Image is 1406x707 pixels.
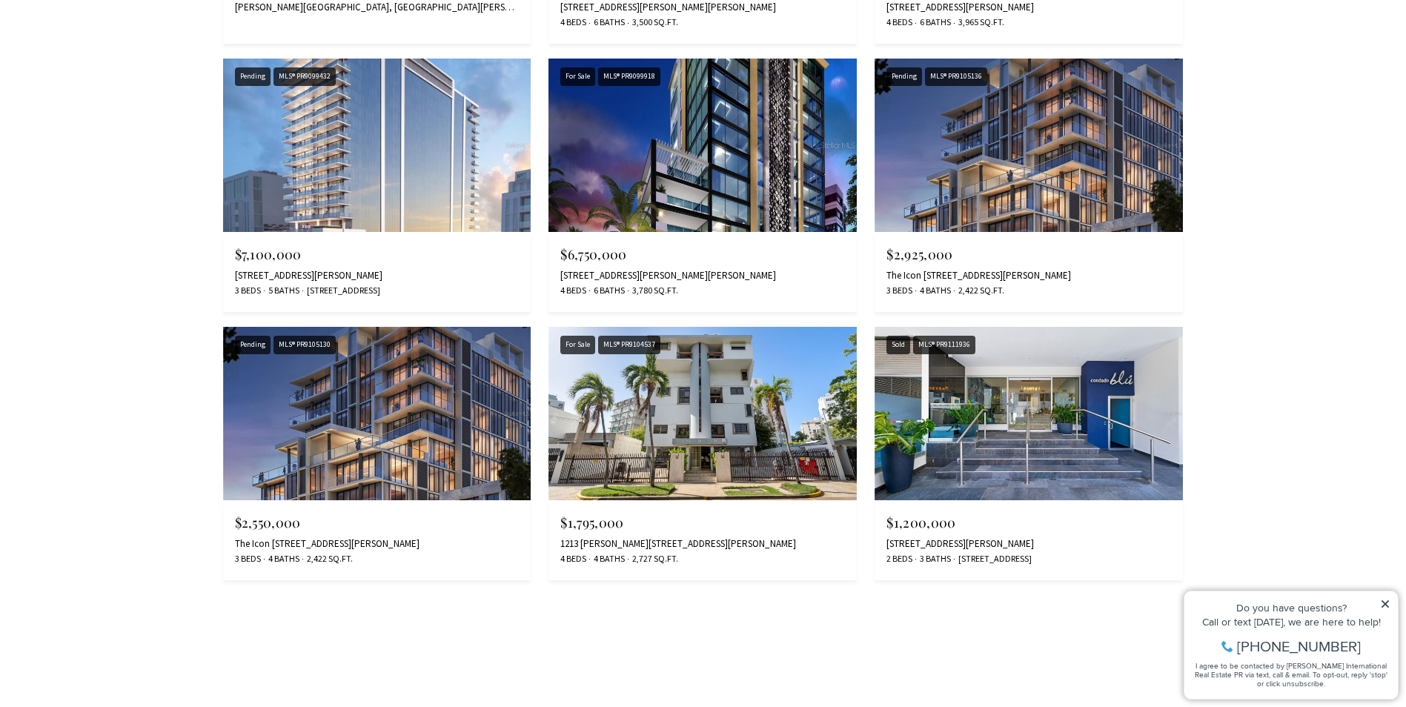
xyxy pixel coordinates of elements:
span: $1,795,000 [560,514,623,531]
span: [STREET_ADDRESS] [955,553,1032,565]
div: MLS® PR9099918 [598,67,660,86]
div: [STREET_ADDRESS][PERSON_NAME][PERSON_NAME] [560,1,845,13]
span: 3 Beds [235,553,261,565]
span: [STREET_ADDRESS] [303,285,380,297]
span: $6,750,000 [560,245,626,263]
span: $7,100,000 [235,245,302,263]
a: Pending Pending MLS® PR9105136 $2,925,000 The Icon [STREET_ADDRESS][PERSON_NAME] 3 Beds 4 Baths 2... [875,59,1183,312]
span: 3 Baths [916,553,951,565]
iframe: bss-luxurypresence [1101,15,1391,202]
span: 4 Baths [265,553,299,565]
div: Sold [886,336,910,354]
div: [STREET_ADDRESS][PERSON_NAME] [886,1,1171,13]
span: 4 Beds [886,16,912,29]
span: $1,200,000 [886,514,955,531]
a: Sold MLS® PR9111936 $1,200,000 [STREET_ADDRESS][PERSON_NAME] 2 Beds 3 Baths [STREET_ADDRESS] [875,327,1183,580]
span: 2,727 Sq.Ft. [629,553,678,565]
div: 1213 [PERSON_NAME][STREET_ADDRESS][PERSON_NAME] [560,538,845,550]
div: The Icon [STREET_ADDRESS][PERSON_NAME] [235,538,520,550]
span: I agree to be contacted by [PERSON_NAME] International Real Estate PR via text, call & email. To ... [19,91,211,119]
div: [PERSON_NAME][GEOGRAPHIC_DATA], [GEOGRAPHIC_DATA][PERSON_NAME] [235,1,520,13]
div: MLS® PR9105136 [925,67,987,86]
span: $2,925,000 [886,245,952,263]
div: Pending [235,336,271,354]
span: 6 Baths [590,16,625,29]
span: 3 Beds [235,285,261,297]
div: MLS® PR9111936 [913,336,975,354]
span: 4 Beds [560,16,586,29]
div: Call or text [DATE], we are here to help! [16,47,214,58]
span: 4 Beds [560,285,586,297]
div: For Sale [560,336,595,354]
span: 2,422 Sq.Ft. [303,553,353,565]
span: 2 Beds [886,553,912,565]
span: 3 Beds [886,285,912,297]
span: 3,965 Sq.Ft. [955,16,1004,29]
div: [STREET_ADDRESS][PERSON_NAME][PERSON_NAME] [560,270,845,282]
span: 4 Baths [916,285,951,297]
a: Pending MLS® PR9105130 $2,550,000 The Icon [STREET_ADDRESS][PERSON_NAME] 3 Beds 4 Baths 2,422 Sq.Ft. [223,327,531,580]
span: [PHONE_NUMBER] [61,70,185,84]
div: Pending [235,67,271,86]
span: $2,550,000 [235,514,301,531]
span: 3,500 Sq.Ft. [629,16,678,29]
span: 4 Baths [590,553,625,565]
span: 3,780 Sq.Ft. [629,285,678,297]
div: Do you have questions? [16,33,214,44]
img: Pending [875,59,1183,232]
div: For Sale [560,67,595,86]
a: For Sale For Sale MLS® PR9099918 $6,750,000 [STREET_ADDRESS][PERSON_NAME][PERSON_NAME] 4 Beds 6 B... [548,59,857,312]
a: For Sale MLS® PR9104537 $1,795,000 1213 [PERSON_NAME][STREET_ADDRESS][PERSON_NAME] 4 Beds 4 Baths... [548,327,857,580]
div: MLS® PR9105130 [273,336,336,354]
div: [STREET_ADDRESS][PERSON_NAME] [886,538,1171,550]
div: MLS® PR9104537 [598,336,660,354]
span: 5 Baths [265,285,299,297]
span: 6 Baths [916,16,951,29]
span: 6 Baths [590,285,625,297]
span: 4 Beds [560,553,586,565]
img: Pending [223,59,531,232]
div: Pending [886,67,922,86]
div: [STREET_ADDRESS][PERSON_NAME] [235,270,520,282]
div: MLS® PR9099432 [273,67,336,86]
img: For Sale [548,59,857,232]
span: 2,422 Sq.Ft. [955,285,1004,297]
a: Pending Pending MLS® PR9099432 $7,100,000 [STREET_ADDRESS][PERSON_NAME] 3 Beds 5 Baths [STREET_AD... [223,59,531,312]
div: The Icon [STREET_ADDRESS][PERSON_NAME] [886,270,1171,282]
